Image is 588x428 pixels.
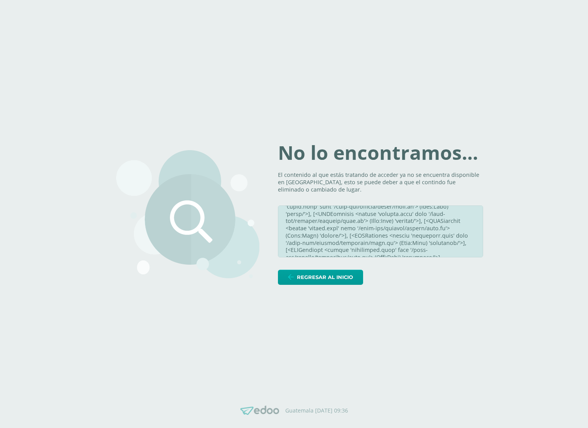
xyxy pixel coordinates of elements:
h1: No lo encontramos... [278,143,483,163]
p: El contenido al que estás tratando de acceder ya no se encuentra disponible en [GEOGRAPHIC_DATA],... [278,171,483,193]
img: 404.png [116,150,259,278]
a: Regresar al inicio [278,270,363,285]
p: Guatemala [DATE] 09:36 [285,407,348,414]
span: Regresar al inicio [297,270,353,284]
img: Edoo [240,406,279,415]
